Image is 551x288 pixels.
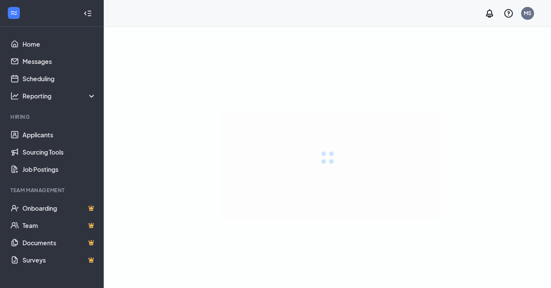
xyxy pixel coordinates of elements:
div: Team Management [10,187,95,194]
a: Scheduling [22,70,96,87]
a: Job Postings [22,161,96,178]
a: Applicants [22,126,96,143]
a: Home [22,35,96,53]
svg: QuestionInfo [503,8,514,19]
a: OnboardingCrown [22,199,96,217]
svg: Collapse [83,9,92,18]
div: MS [524,9,532,17]
a: TeamCrown [22,217,96,234]
a: SurveysCrown [22,251,96,269]
div: Reporting [22,92,97,100]
div: Hiring [10,113,95,120]
svg: WorkstreamLogo [10,9,18,17]
a: Messages [22,53,96,70]
a: DocumentsCrown [22,234,96,251]
svg: Notifications [484,8,495,19]
svg: Analysis [10,92,19,100]
a: Sourcing Tools [22,143,96,161]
